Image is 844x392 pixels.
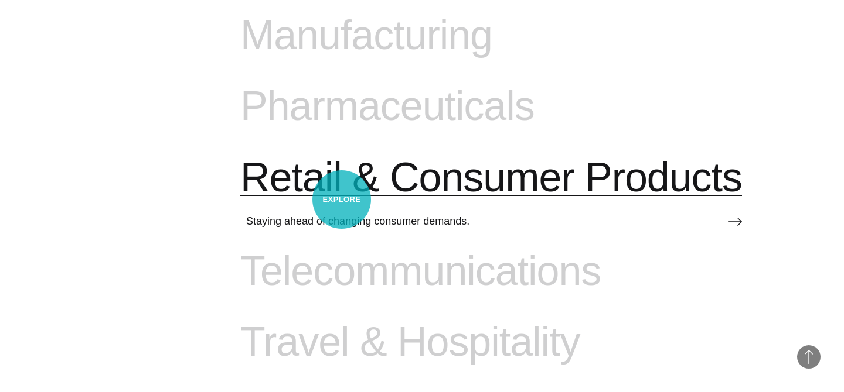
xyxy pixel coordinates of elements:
[240,12,492,60] span: Manufacturing
[797,345,821,369] button: Back to Top
[240,12,538,83] a: Manufacturing
[240,154,742,247] a: Retail & Consumer Products Staying ahead of changing consumer demands.
[246,215,469,228] span: Staying ahead of changing consumer demands.
[240,318,580,366] span: Travel & Hospitality
[240,247,601,295] span: Telecommunications
[240,154,742,202] span: Retail & Consumer Products
[240,82,535,130] span: Pharmaceuticals
[240,247,601,319] a: Telecommunications
[240,318,580,390] a: Travel & Hospitality
[240,82,538,154] a: Pharmaceuticals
